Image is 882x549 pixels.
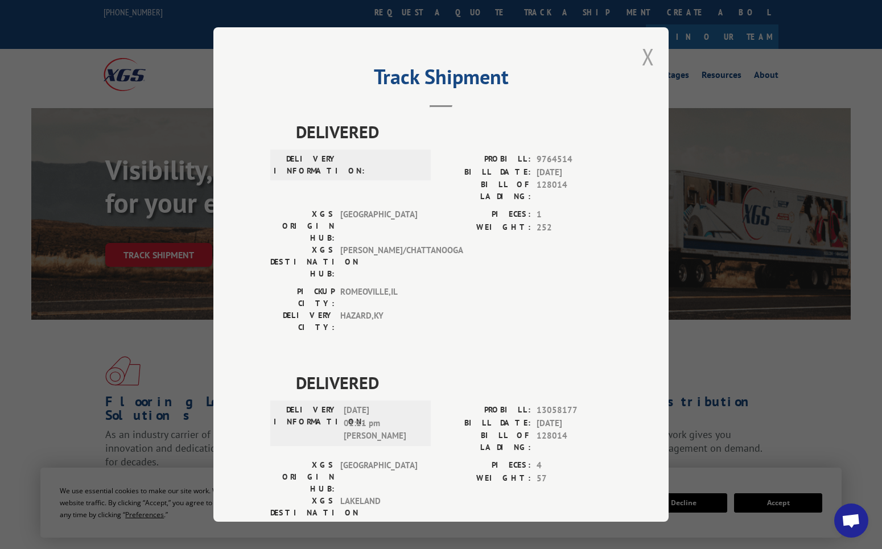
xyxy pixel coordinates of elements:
[296,370,612,395] span: DELIVERED
[441,472,531,485] label: WEIGHT:
[537,430,612,453] span: 128014
[340,309,417,333] span: HAZARD , KY
[537,404,612,417] span: 13058177
[340,459,417,495] span: [GEOGRAPHIC_DATA]
[296,119,612,145] span: DELIVERED
[270,495,335,531] label: XGS DESTINATION HUB:
[537,153,612,166] span: 9764514
[270,208,335,244] label: XGS ORIGIN HUB:
[441,153,531,166] label: PROBILL:
[441,166,531,179] label: BILL DATE:
[274,404,338,443] label: DELIVERY INFORMATION:
[270,69,612,90] h2: Track Shipment
[441,179,531,203] label: BILL OF LADING:
[270,286,335,309] label: PICKUP CITY:
[834,503,868,538] div: Open chat
[537,459,612,472] span: 4
[344,404,421,443] span: [DATE] 01:11 pm [PERSON_NAME]
[270,459,335,495] label: XGS ORIGIN HUB:
[340,286,417,309] span: ROMEOVILLE , IL
[537,166,612,179] span: [DATE]
[340,495,417,531] span: LAKELAND
[642,42,654,72] button: Close modal
[441,404,531,417] label: PROBILL:
[441,417,531,430] label: BILL DATE:
[441,459,531,472] label: PIECES:
[537,179,612,203] span: 128014
[537,417,612,430] span: [DATE]
[441,221,531,234] label: WEIGHT:
[340,208,417,244] span: [GEOGRAPHIC_DATA]
[274,153,338,177] label: DELIVERY INFORMATION:
[441,208,531,221] label: PIECES:
[537,208,612,221] span: 1
[537,472,612,485] span: 57
[270,244,335,280] label: XGS DESTINATION HUB:
[537,221,612,234] span: 252
[441,430,531,453] label: BILL OF LADING:
[270,309,335,333] label: DELIVERY CITY:
[340,244,417,280] span: [PERSON_NAME]/CHATTANOOGA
